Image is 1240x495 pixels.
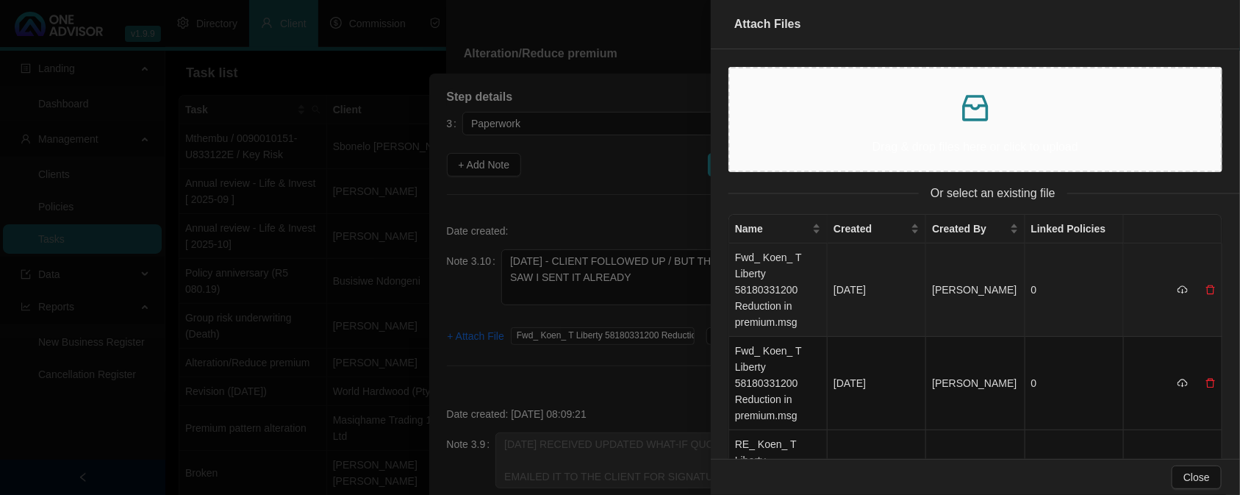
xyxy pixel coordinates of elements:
span: cloud-download [1178,378,1188,388]
span: Created [834,221,908,237]
td: Fwd_ Koen_ T Liberty 58180331200 Reduction in premium.msg [729,337,828,430]
button: Close [1172,466,1222,489]
td: 0 [1025,243,1124,337]
th: Created By [926,215,1025,243]
span: Name [735,221,809,237]
span: Close [1183,469,1210,485]
span: delete [1205,285,1216,295]
span: inbox [958,90,993,126]
th: Name [729,215,828,243]
td: [DATE] [828,243,926,337]
span: inboxDrag & drop files here or click to upload [730,68,1221,171]
span: [PERSON_NAME] [932,377,1017,389]
th: Linked Policies [1025,215,1124,243]
span: Created By [932,221,1006,237]
td: 0 [1025,337,1124,430]
span: cloud-download [1178,285,1188,295]
span: Attach Files [734,18,801,30]
span: [PERSON_NAME] [932,284,1017,296]
span: Or select an existing file [919,184,1067,202]
td: [DATE] [828,337,926,430]
td: Fwd_ Koen_ T Liberty 58180331200 Reduction in premium.msg [729,243,828,337]
span: delete [1205,378,1216,388]
th: Created [828,215,926,243]
p: Drag & drop files here or click to upload [742,138,1209,156]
